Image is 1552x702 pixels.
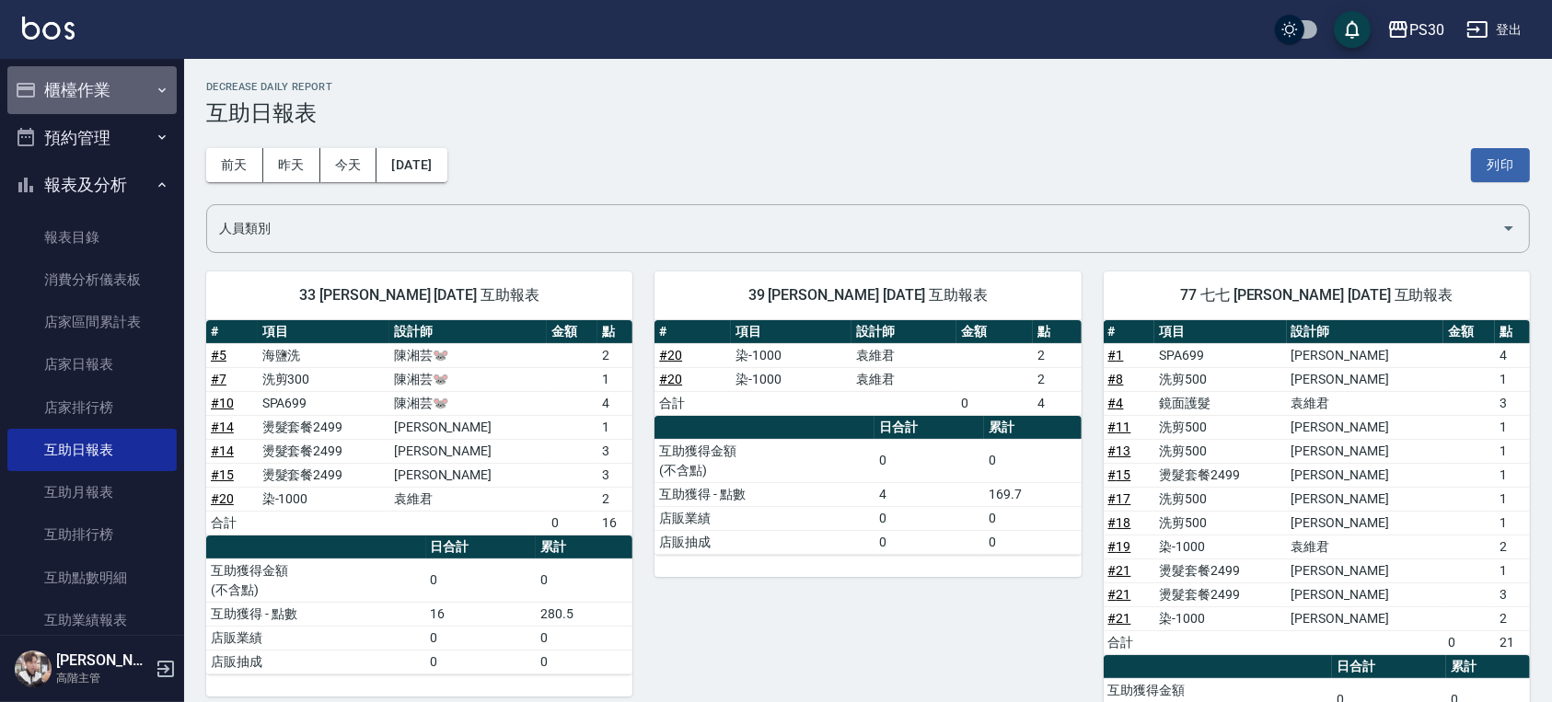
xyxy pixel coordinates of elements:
[1495,511,1530,535] td: 1
[1495,415,1530,439] td: 1
[389,367,547,391] td: 陳湘芸🐭
[22,17,75,40] img: Logo
[1108,539,1131,554] a: #19
[547,320,598,344] th: 金額
[426,626,536,650] td: 0
[1154,439,1286,463] td: 洗剪500
[206,535,632,674] table: a dense table
[206,81,1530,93] h2: Decrease Daily Report
[258,487,389,511] td: 染-1000
[1154,487,1286,511] td: 洗剪500
[258,343,389,367] td: 海鹽洗
[597,367,632,391] td: 1
[874,506,984,530] td: 0
[1104,320,1155,344] th: #
[1126,286,1508,305] span: 77 七七 [PERSON_NAME] [DATE] 互助報表
[1108,396,1124,410] a: #4
[206,558,426,602] td: 互助獲得金額 (不含點)
[1154,558,1286,582] td: 燙髮套餐2499
[731,367,851,391] td: 染-1000
[536,626,632,650] td: 0
[258,367,389,391] td: 洗剪300
[211,443,234,458] a: #14
[7,599,177,641] a: 互助業績報表
[1154,511,1286,535] td: 洗剪500
[1495,535,1530,558] td: 2
[1443,320,1495,344] th: 金額
[659,372,682,386] a: #20
[1108,563,1131,578] a: #21
[536,602,632,626] td: 280.5
[1287,511,1444,535] td: [PERSON_NAME]
[874,530,984,554] td: 0
[426,602,536,626] td: 16
[1033,320,1082,344] th: 點
[1108,420,1131,434] a: #11
[1287,320,1444,344] th: 設計師
[1287,439,1444,463] td: [PERSON_NAME]
[7,557,177,599] a: 互助點數明細
[1287,463,1444,487] td: [PERSON_NAME]
[1494,213,1523,243] button: Open
[874,416,984,440] th: 日合計
[1332,655,1446,679] th: 日合計
[1108,587,1131,602] a: #21
[376,148,446,182] button: [DATE]
[206,511,258,535] td: 合計
[1495,630,1530,654] td: 21
[1108,611,1131,626] a: #21
[956,320,1033,344] th: 金額
[211,372,226,386] a: #7
[1033,391,1082,415] td: 4
[654,320,1081,416] table: a dense table
[1154,343,1286,367] td: SPA699
[7,259,177,301] a: 消費分析儀表板
[1495,439,1530,463] td: 1
[1108,515,1131,530] a: #18
[874,482,984,506] td: 4
[654,320,731,344] th: #
[654,506,874,530] td: 店販業績
[1495,463,1530,487] td: 1
[597,439,632,463] td: 3
[1108,348,1124,363] a: #1
[389,439,547,463] td: [PERSON_NAME]
[1108,491,1131,506] a: #17
[56,651,150,670] h5: [PERSON_NAME]
[7,66,177,114] button: 櫃檯作業
[1154,463,1286,487] td: 燙髮套餐2499
[1154,415,1286,439] td: 洗剪500
[7,471,177,513] a: 互助月報表
[7,301,177,343] a: 店家區間累計表
[1104,630,1155,654] td: 合計
[258,415,389,439] td: 燙髮套餐2499
[1287,535,1444,558] td: 袁維君
[211,348,226,363] a: #5
[389,487,547,511] td: 袁維君
[597,487,632,511] td: 2
[597,343,632,367] td: 2
[1471,148,1530,182] button: 列印
[597,320,632,344] th: 點
[851,367,956,391] td: 袁維君
[956,391,1033,415] td: 0
[389,415,547,439] td: [PERSON_NAME]
[1154,582,1286,606] td: 燙髮套餐2499
[597,463,632,487] td: 3
[984,482,1081,506] td: 169.7
[597,415,632,439] td: 1
[654,416,1081,555] table: a dense table
[1108,443,1131,458] a: #13
[1108,372,1124,386] a: #8
[214,213,1494,245] input: 人員名稱
[258,391,389,415] td: SPA699
[206,650,426,673] td: 店販抽成
[874,439,984,482] td: 0
[1287,367,1444,391] td: [PERSON_NAME]
[1459,13,1530,47] button: 登出
[1154,535,1286,558] td: 染-1000
[211,491,234,506] a: #20
[984,506,1081,530] td: 0
[263,148,320,182] button: 昨天
[1154,391,1286,415] td: 鏡面護髮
